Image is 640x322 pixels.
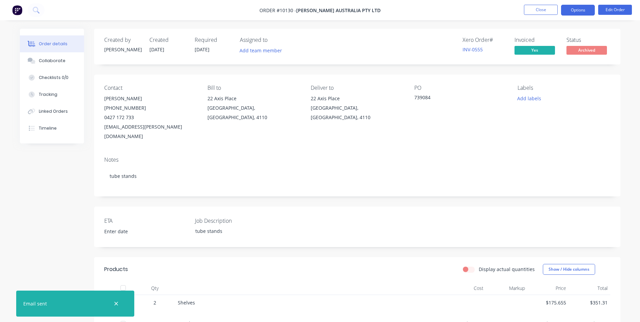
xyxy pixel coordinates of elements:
div: Price [528,281,569,295]
button: Checklists 0/0 [20,69,84,86]
div: Required [195,37,232,43]
div: [PERSON_NAME] [104,94,197,103]
div: Labels [518,85,610,91]
span: 2 [154,299,156,306]
div: Tracking [38,91,57,98]
div: Deliver to [311,85,403,91]
button: Add team member [236,46,285,55]
span: $175.655 [530,299,566,306]
div: Timeline [38,125,56,131]
div: [GEOGRAPHIC_DATA], [GEOGRAPHIC_DATA], 4110 [311,103,403,122]
div: Markup [486,281,528,295]
div: Checklists 0/0 [38,75,68,81]
div: Xero Order # [463,37,506,43]
div: 22 Axis Place [207,94,300,103]
a: INV-0555 [463,46,483,53]
span: $351.31 [572,299,608,306]
button: Options [561,5,595,16]
div: Collaborate [38,58,65,64]
button: Show / Hide columns [543,264,595,275]
div: Bill to [207,85,300,91]
button: Linked Orders [20,103,84,120]
label: Display actual quantities [479,266,535,273]
div: Total [569,281,610,295]
span: [DATE] [195,46,210,53]
div: Notes [104,157,610,163]
div: Order details [38,41,67,47]
span: Order #10130 - [259,7,296,14]
div: PO [414,85,507,91]
div: Created [149,37,187,43]
div: 0427 172 733 [104,113,197,122]
div: 22 Axis Place [311,94,403,103]
div: Created by [104,37,141,43]
span: Archived [566,46,607,54]
div: [GEOGRAPHIC_DATA], [GEOGRAPHIC_DATA], 4110 [207,103,300,122]
div: 739084 [414,94,499,103]
div: Products [104,265,128,273]
div: tube stands [104,166,610,186]
button: Add team member [240,46,286,55]
span: [PERSON_NAME] Australia Pty Ltd [296,7,381,14]
button: Add labels [514,94,545,103]
img: Factory [12,5,22,15]
div: Invoiced [514,37,558,43]
div: [EMAIL_ADDRESS][PERSON_NAME][DOMAIN_NAME] [104,122,197,141]
button: Timeline [20,120,84,137]
span: [DATE] [149,46,164,53]
div: tube stands [190,226,274,236]
button: Order details [20,35,84,52]
div: Qty [135,281,175,295]
button: Tracking [20,86,84,103]
span: Yes [514,46,555,54]
input: Enter date [100,226,184,237]
div: [PERSON_NAME] [104,46,141,53]
div: 22 Axis Place[GEOGRAPHIC_DATA], [GEOGRAPHIC_DATA], 4110 [207,94,300,122]
div: Contact [104,85,197,91]
div: 22 Axis Place[GEOGRAPHIC_DATA], [GEOGRAPHIC_DATA], 4110 [311,94,403,122]
div: Cost [445,281,486,295]
span: Shelves [178,299,195,306]
div: Status [566,37,610,43]
button: Collaborate [20,52,84,69]
div: [PHONE_NUMBER] [104,103,197,113]
div: [PERSON_NAME][PHONE_NUMBER]0427 172 733[EMAIL_ADDRESS][PERSON_NAME][DOMAIN_NAME] [104,94,197,141]
div: Email sent [23,300,47,307]
button: Close [524,5,558,15]
button: Edit Order [598,5,632,15]
label: ETA [104,217,189,225]
div: Linked Orders [38,108,67,114]
div: Assigned to [240,37,307,43]
label: Job Description [195,217,279,225]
